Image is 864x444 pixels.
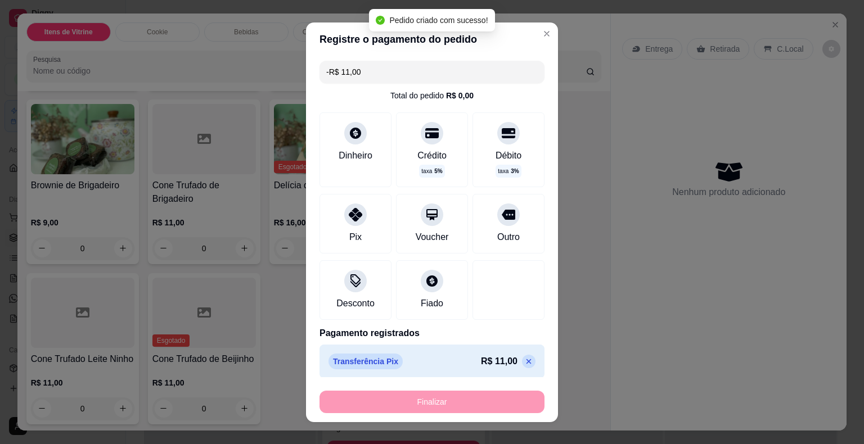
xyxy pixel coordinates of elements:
div: Desconto [336,297,375,310]
div: R$ 0,00 [446,90,474,101]
span: check-circle [376,16,385,25]
div: Total do pedido [390,90,474,101]
p: Transferência Pix [328,354,403,369]
p: taxa [498,167,519,175]
p: taxa [421,167,442,175]
button: Close [538,25,556,43]
div: Crédito [417,149,447,162]
p: Pagamento registrados [319,327,544,340]
div: Fiado [421,297,443,310]
div: Débito [496,149,521,162]
p: R$ 11,00 [481,355,517,368]
span: Pedido criado com sucesso! [389,16,488,25]
header: Registre o pagamento do pedido [306,22,558,56]
input: Ex.: hambúrguer de cordeiro [326,61,538,83]
div: Dinheiro [339,149,372,162]
div: Pix [349,230,362,244]
span: 5 % [434,167,442,175]
div: Voucher [416,230,449,244]
div: Outro [497,230,520,244]
span: 3 % [511,167,519,175]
